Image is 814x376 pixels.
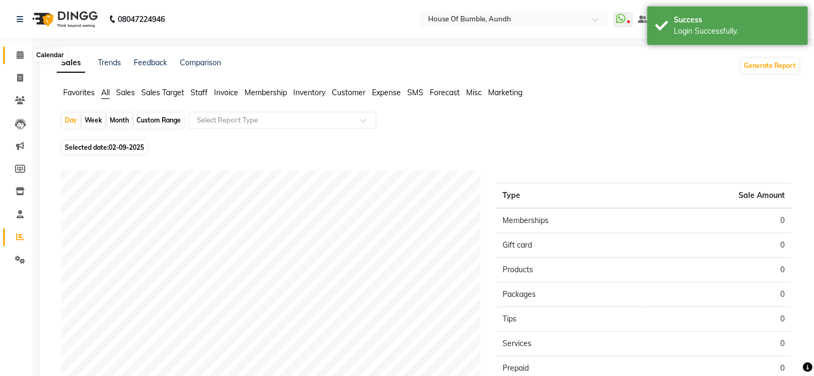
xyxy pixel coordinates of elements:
[496,183,643,209] th: Type
[488,88,522,97] span: Marketing
[496,307,643,332] td: Tips
[644,282,791,307] td: 0
[644,332,791,356] td: 0
[62,141,147,154] span: Selected date:
[134,58,167,67] a: Feedback
[82,113,105,128] div: Week
[62,113,80,128] div: Day
[741,58,798,73] button: Generate Report
[191,88,208,97] span: Staff
[98,58,121,67] a: Trends
[674,14,800,26] div: Success
[644,307,791,332] td: 0
[372,88,401,97] span: Expense
[674,26,800,37] div: Login Successfully.
[407,88,423,97] span: SMS
[644,183,791,209] th: Sale Amount
[109,143,144,151] span: 02-09-2025
[496,208,643,233] td: Memberships
[293,88,325,97] span: Inventory
[466,88,482,97] span: Misc
[496,282,643,307] td: Packages
[134,113,184,128] div: Custom Range
[116,88,135,97] span: Sales
[118,4,165,34] b: 08047224946
[644,208,791,233] td: 0
[107,113,132,128] div: Month
[63,88,95,97] span: Favorites
[141,88,184,97] span: Sales Target
[644,258,791,282] td: 0
[644,233,791,258] td: 0
[101,88,110,97] span: All
[245,88,287,97] span: Membership
[214,88,238,97] span: Invoice
[496,258,643,282] td: Products
[180,58,221,67] a: Comparison
[496,233,643,258] td: Gift card
[496,332,643,356] td: Services
[332,88,366,97] span: Customer
[27,4,101,34] img: logo
[430,88,460,97] span: Forecast
[34,49,66,62] div: Calendar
